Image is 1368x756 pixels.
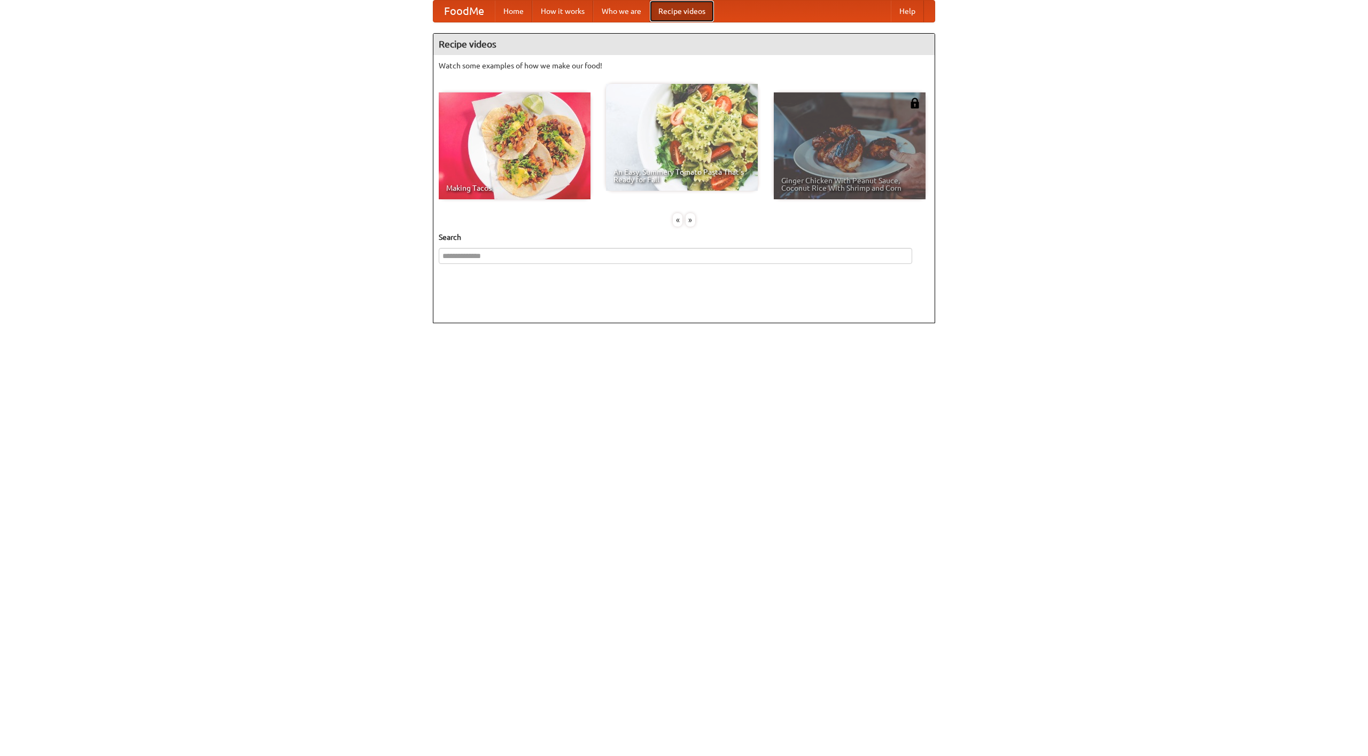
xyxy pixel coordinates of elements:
a: Recipe videos [650,1,714,22]
h5: Search [439,232,929,243]
h4: Recipe videos [433,34,935,55]
a: Help [891,1,924,22]
a: An Easy, Summery Tomato Pasta That's Ready for Fall [606,84,758,191]
a: Home [495,1,532,22]
div: » [686,213,695,227]
a: How it works [532,1,593,22]
span: An Easy, Summery Tomato Pasta That's Ready for Fall [613,168,750,183]
a: Making Tacos [439,92,590,199]
img: 483408.png [910,98,920,108]
p: Watch some examples of how we make our food! [439,60,929,71]
a: Who we are [593,1,650,22]
div: « [673,213,682,227]
a: FoodMe [433,1,495,22]
span: Making Tacos [446,184,583,192]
